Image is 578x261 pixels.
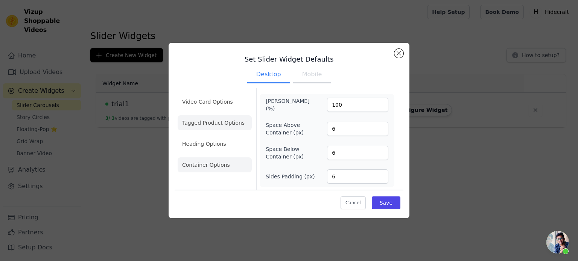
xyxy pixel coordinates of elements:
button: Mobile [293,67,331,83]
label: Space Below Container (px) [266,145,307,160]
h3: Set Slider Widget Defaults [175,55,403,64]
label: [PERSON_NAME] (%) [266,97,307,112]
li: Video Card Options [178,94,252,109]
button: Desktop [247,67,290,83]
a: Open chat [546,231,569,253]
label: Sides Padding (px) [266,173,315,180]
li: Container Options [178,157,252,172]
li: Heading Options [178,136,252,151]
button: Save [372,196,400,209]
li: Tagged Product Options [178,115,252,130]
button: Close modal [394,49,403,58]
label: Space Above Container (px) [266,121,307,136]
button: Cancel [341,196,366,209]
